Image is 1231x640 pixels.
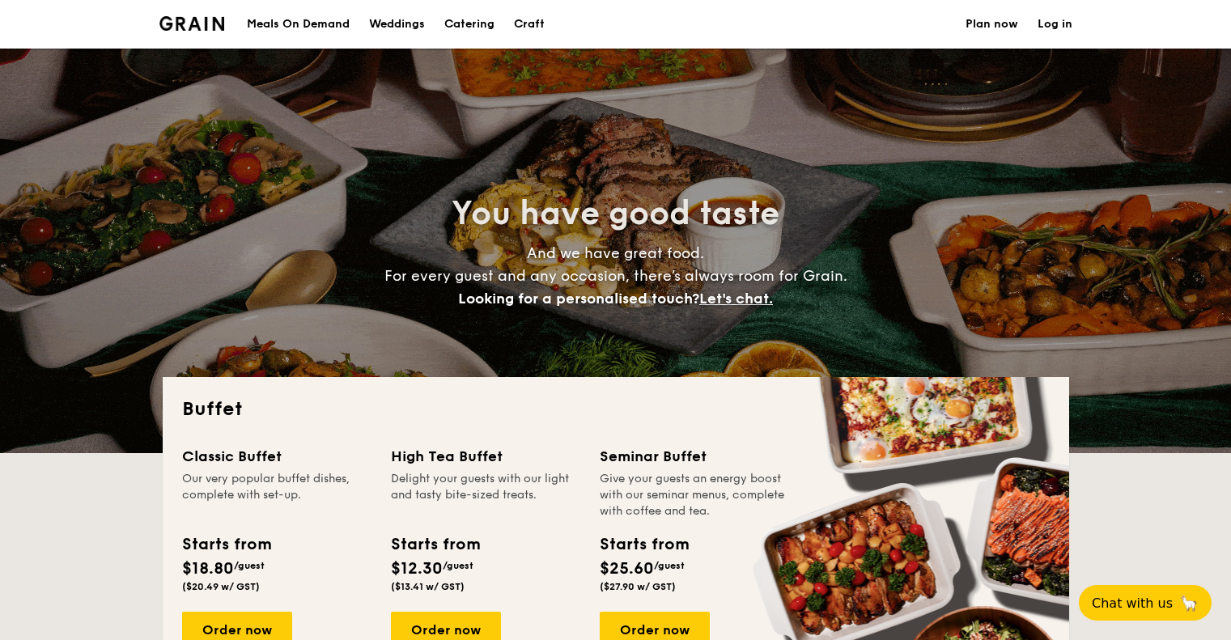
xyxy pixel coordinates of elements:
[452,194,779,233] span: You have good taste
[182,471,371,519] div: Our very popular buffet dishes, complete with set-up.
[391,559,443,579] span: $12.30
[443,560,473,571] span: /guest
[654,560,685,571] span: /guest
[1179,594,1199,612] span: 🦙
[600,581,676,592] span: ($27.90 w/ GST)
[182,445,371,468] div: Classic Buffet
[600,532,688,557] div: Starts from
[182,581,260,592] span: ($20.49 w/ GST)
[391,445,580,468] div: High Tea Buffet
[600,445,789,468] div: Seminar Buffet
[234,560,265,571] span: /guest
[159,16,225,31] img: Grain
[391,471,580,519] div: Delight your guests with our light and tasty bite-sized treats.
[182,559,234,579] span: $18.80
[182,396,1050,422] h2: Buffet
[182,532,270,557] div: Starts from
[1079,585,1212,621] button: Chat with us🦙
[391,581,465,592] span: ($13.41 w/ GST)
[600,471,789,519] div: Give your guests an energy boost with our seminar menus, complete with coffee and tea.
[159,16,225,31] a: Logotype
[600,559,654,579] span: $25.60
[699,290,773,307] span: Let's chat.
[1092,595,1173,611] span: Chat with us
[391,532,479,557] div: Starts from
[458,290,699,307] span: Looking for a personalised touch?
[384,244,847,307] span: And we have great food. For every guest and any occasion, there’s always room for Grain.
